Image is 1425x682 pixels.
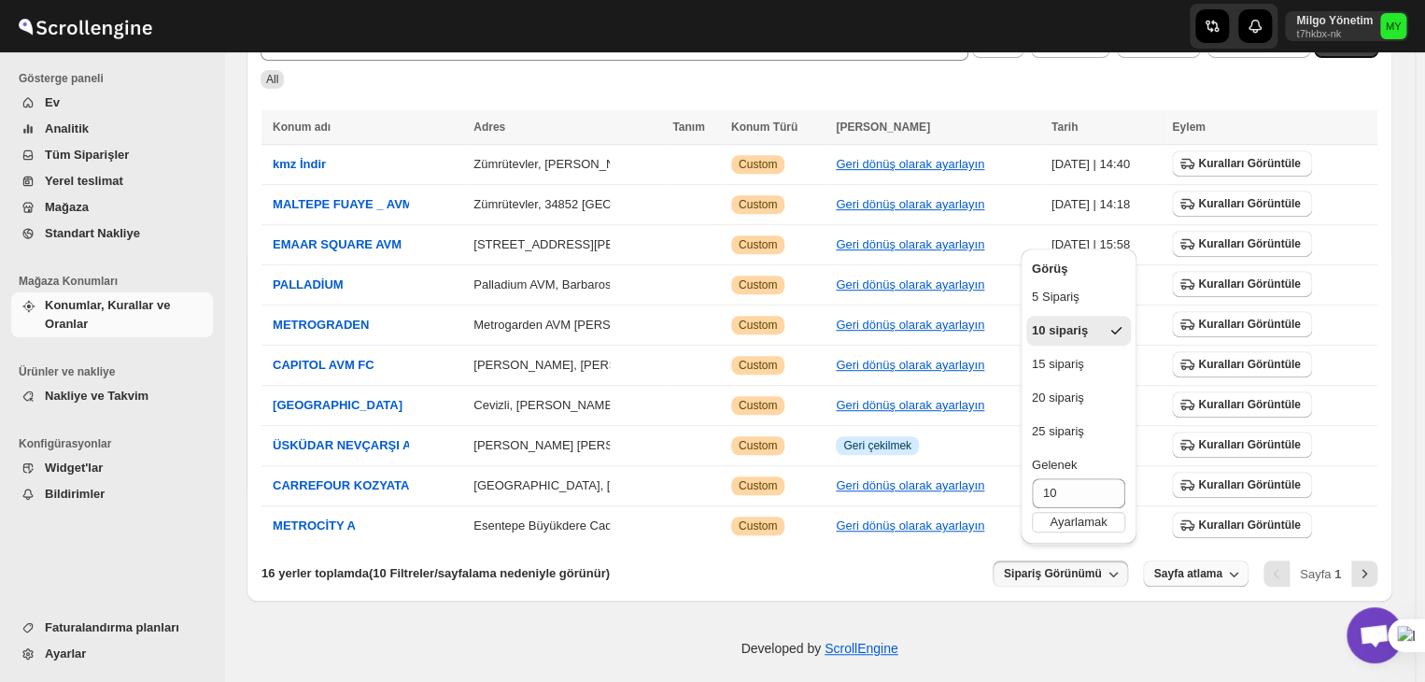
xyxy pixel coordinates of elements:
[45,121,89,135] span: Analitik
[1032,512,1125,533] div: Ayarlamak
[1026,383,1131,413] button: 20 sipariş
[273,316,369,334] button: METROGRADEN
[739,157,777,172] span: Custom
[273,318,369,332] span: METROGRADEN
[473,358,1054,372] button: [PERSON_NAME], [PERSON_NAME] Cd., 34662 Üsküdar/[GEOGRAPHIC_DATA], [GEOGRAPHIC_DATA]
[273,476,422,495] button: CARREFOUR KOZYATAĞI
[19,436,215,451] span: Konfigürasyonlar
[473,237,1081,251] button: [STREET_ADDRESS][PERSON_NAME] No:78, 34700 Üsküdar/[GEOGRAPHIC_DATA], [GEOGRAPHIC_DATA]
[836,519,984,533] button: Geri dönüş olarak ayarlayın
[11,90,213,116] button: Ev
[836,197,984,211] button: Geri dönüş olarak ayarlayın
[45,298,170,331] span: Konumlar, Kurallar ve Oranlar
[1300,567,1341,581] span: Sayfa
[45,487,105,501] span: Bildirimler
[1172,231,1311,257] button: Kuralları Görüntüle
[473,157,1098,171] button: Zümrütevler, [PERSON_NAME] Sk., 34852 [GEOGRAPHIC_DATA]/[GEOGRAPHIC_DATA], [GEOGRAPHIC_DATA]
[45,226,140,240] span: Standart Nakliye
[1172,150,1311,177] button: Kuralları Görüntüle
[739,237,777,252] span: Custom
[739,438,777,453] span: Custom
[741,639,897,658] p: Developed by
[473,197,970,211] button: Zümrütevler, 34852 [GEOGRAPHIC_DATA]/[GEOGRAPHIC_DATA], [GEOGRAPHIC_DATA]
[473,478,727,492] button: [GEOGRAPHIC_DATA], [STREET_ADDRESS]
[1051,155,1162,174] div: [DATE] | 14:40
[11,383,213,409] button: Nakliye ve Takvim
[273,519,356,533] span: METROCİTY A
[1143,561,1249,587] button: Sayfa atlama
[1032,288,1079,306] div: 5 Sipariş
[1386,21,1402,32] text: MY
[45,174,123,188] span: Yerel teslimat
[993,561,1128,587] button: Sipariş Görünümü
[11,481,213,507] button: Bildirimler
[45,148,129,162] span: Tüm Siparişler
[739,519,777,533] span: Custom
[11,292,213,337] button: Konumlar, Kurallar ve Oranlar
[1351,561,1377,587] button: Next
[1172,512,1311,538] button: Kuralları Görüntüle
[1026,349,1131,379] button: 15 sipariş
[273,121,331,134] span: Konum adı
[1198,156,1300,171] span: Kuralları Görüntüle
[836,398,984,412] button: Geri dönüş olarak ayarlayın
[1026,282,1131,312] button: 5 Sipariş
[11,641,213,667] button: Ayarlar
[19,274,215,289] span: Mağaza Konumları
[1026,417,1131,447] button: 25 sipariş
[273,157,326,171] span: kmz İndir
[273,195,467,214] button: MALTEPE FUAYE _ AVM AMASYA
[15,3,155,50] img: ScrollEngine
[273,276,344,294] button: PALLADİUM
[836,358,984,372] button: Geri dönüş olarak ayarlayın
[1004,566,1102,581] span: Sipariş Görünümü
[739,277,777,292] span: Custom
[836,318,984,332] button: Geri dönüş olarak ayarlayın
[1032,260,1125,278] h2: Görüş
[1198,477,1300,492] span: Kuralları Görüntüle
[1380,13,1406,39] span: Milgo Yönetim
[1198,196,1300,211] span: Kuralları Görüntüle
[273,155,326,174] button: kmz İndir
[261,566,610,580] span: 16 yerler toplamda (10 Filtreler/sayfalama nedeniyle görünür)
[731,121,797,134] span: Konum Türü
[1296,13,1373,28] p: Milgo Yönetim
[739,197,777,212] span: Custom
[739,358,777,373] span: Custom
[1032,321,1088,340] div: 10 sipariş
[1198,236,1300,251] span: Kuralları Görüntüle
[19,364,215,379] span: Ürünler ve nakliye
[1172,472,1311,498] button: Kuralları Görüntüle
[843,438,911,453] span: Geri çekilmek
[825,641,898,656] a: ScrollEngine
[45,461,103,475] span: Widget'lar
[1154,566,1222,581] span: Sayfa atlama
[273,436,429,455] button: ÜSKÜDAR NEVÇARŞI AVM
[836,237,984,251] button: Geri dönüş olarak ayarlayın
[473,398,1153,412] button: Cevizli, [PERSON_NAME] Cd. No:67 D:0-036, 34846 [GEOGRAPHIC_DATA]/[GEOGRAPHIC_DATA], [GEOGRAPHIC_...
[1032,355,1084,374] div: 15 sipariş
[473,519,1177,533] button: Esentepe Büyükdere Caddesi Metrocity, Esentepe, 34330 [GEOGRAPHIC_DATA]/[GEOGRAPHIC_DATA], [GEOGR...
[273,277,344,291] span: PALLADİUM
[273,358,374,372] span: CAPITOL AVM FC
[273,396,402,415] button: [GEOGRAPHIC_DATA]
[45,646,86,661] span: Ayarlar
[1172,391,1311,418] button: Kuralları Görüntüle
[1347,607,1403,663] div: Açık sohbet
[1026,450,1131,538] button: GelenekAyarlamak
[273,235,402,254] button: EMAAR SQUARE AVM
[45,620,179,634] span: Faturalandırma planları
[11,116,213,142] button: Analitik
[739,478,777,493] span: Custom
[1172,351,1311,377] button: Kuralları Görüntüle
[1051,121,1078,134] span: Tarih
[273,517,356,535] button: METROCİTY A
[19,71,215,86] span: Gösterge paneli
[1051,195,1162,214] div: [DATE] | 14:18
[45,95,60,109] span: Ev
[11,615,213,641] button: Faturalandırma planları
[473,277,1120,291] button: Palladium AVM, Barbaros, Halk Cd. 8-B, 34746 [GEOGRAPHIC_DATA]/[GEOGRAPHIC_DATA], [GEOGRAPHIC_DATA]
[11,455,213,481] button: Widget'lar
[273,398,402,412] span: [GEOGRAPHIC_DATA]
[1026,316,1131,346] button: 10 sipariş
